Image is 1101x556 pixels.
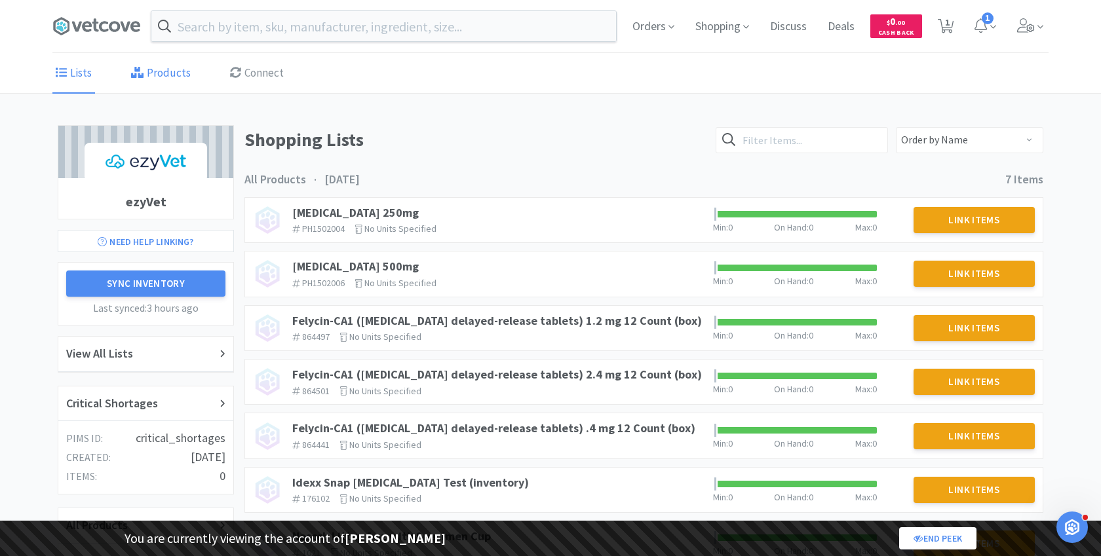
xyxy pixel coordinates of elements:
[713,221,728,233] span: Min :
[244,170,306,189] h3: All Products
[66,270,225,297] button: Sync Inventory
[345,530,446,546] strong: [PERSON_NAME]
[292,205,419,220] a: [MEDICAL_DATA] 250mg
[809,329,813,341] span: 0
[292,475,529,490] a: Idexx Snap [MEDICAL_DATA] Test (inventory)
[809,275,813,287] span: 0
[774,329,809,341] span: On Hand :
[872,275,877,287] span: 0
[302,385,330,397] span: 864501
[253,367,282,396] img: no_image.png
[855,437,872,449] span: Max :
[349,492,421,504] span: No units specified
[324,170,360,189] h3: [DATE]
[292,420,695,436] a: Felycin-CA1 ([MEDICAL_DATA] delayed-release tablets) .4 mg 12 Count (box)
[253,259,282,288] img: no_image.png
[302,439,330,451] span: 864441
[66,449,111,466] h5: created:
[253,475,282,504] img: no_image.png
[872,329,877,341] span: 0
[774,437,809,449] span: On Hand :
[1056,511,1088,543] iframe: Intercom live chat
[220,467,225,486] h4: 0
[774,491,809,503] span: On Hand :
[292,367,702,382] a: Felycin-CA1 ([MEDICAL_DATA] delayed-release tablets) 2.4 mg 12 Count (box)
[914,477,1035,503] button: Link Items
[191,448,225,467] h4: [DATE]
[253,422,282,451] img: no_image.png
[728,329,733,341] span: 0
[774,275,809,287] span: On Hand :
[713,275,728,287] span: Min :
[85,143,206,182] img: 6a098d29df8442dcaff5cc452bd93bac_87.png
[855,383,872,395] span: Max :
[302,331,330,343] span: 864497
[872,491,877,503] span: 0
[151,11,616,41] input: Search by item, sku, manufacturer, ingredient, size...
[128,54,194,94] a: Products
[872,383,877,395] span: 0
[52,54,95,94] a: Lists
[887,15,905,28] span: 0
[855,329,872,341] span: Max :
[302,492,330,504] span: 176102
[872,437,877,449] span: 0
[66,430,103,447] h5: PIMS ID:
[774,221,809,233] span: On Hand :
[933,22,959,34] a: 1
[899,527,976,549] a: End Peek
[364,223,436,234] span: No units specified
[66,344,133,363] h2: View All Lists
[728,221,733,233] span: 0
[58,185,233,219] h1: ezyVet
[244,125,708,155] h1: Shopping Lists
[914,261,1035,287] button: Link Items
[855,221,872,233] span: Max :
[66,468,97,485] h5: items:
[728,383,733,395] span: 0
[136,429,225,448] h4: critical_shortages
[774,383,809,395] span: On Hand :
[713,383,728,395] span: Min :
[872,221,877,233] span: 0
[349,331,421,343] span: No units specified
[253,206,282,234] img: no_image.png
[125,528,446,549] p: You are currently viewing the account of
[253,314,282,343] img: no_image.png
[292,259,419,274] a: [MEDICAL_DATA] 500mg
[809,383,813,395] span: 0
[713,329,728,341] span: Min :
[887,18,890,27] span: $
[66,300,225,317] h5: Last synced: 3 hours ago
[1005,172,1043,187] span: 7 Items
[713,437,728,449] span: Min :
[716,127,888,153] input: Filter Items...
[914,423,1035,449] button: Link Items
[914,207,1035,233] button: Link Items
[713,491,728,503] span: Min :
[914,369,1035,395] button: Link Items
[982,12,994,24] span: 1
[58,230,234,252] a: Need Help Linking?
[728,437,733,449] span: 0
[878,29,914,38] span: Cash Back
[292,313,702,328] a: Felycin-CA1 ([MEDICAL_DATA] delayed-release tablets) 1.2 mg 12 Count (box)
[349,439,421,451] span: No units specified
[364,277,436,289] span: No units specified
[809,491,813,503] span: 0
[809,221,813,233] span: 0
[302,223,345,234] span: PH1502004
[728,491,733,503] span: 0
[870,9,922,44] a: $0.00Cash Back
[302,277,345,289] span: PH1502006
[822,21,860,33] a: Deals
[349,385,421,397] span: No units specified
[227,54,287,94] a: Connect
[855,491,872,503] span: Max :
[66,394,158,413] h2: Critical Shortages
[728,275,733,287] span: 0
[306,170,324,189] h4: ·
[765,21,812,33] a: Discuss
[855,275,872,287] span: Max :
[809,437,813,449] span: 0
